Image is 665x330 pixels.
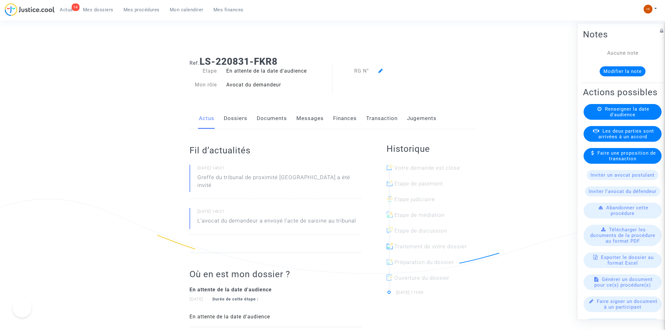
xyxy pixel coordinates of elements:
[165,5,208,14] a: Mon calendrier
[212,297,259,301] strong: Durée de cette étape :
[55,5,78,14] a: 14Actus
[13,299,31,317] iframe: Help Scout Beacon - Open
[190,286,361,294] div: En attente de la date d'audience
[190,269,361,280] h2: Où en est mon dossier ?
[592,49,653,57] div: Aucune note
[598,128,654,140] span: Les deux parties sont arrivées à un accord
[644,5,652,14] img: fc99b196863ffcca57bb8fe2645aafd9
[605,106,649,118] span: Renseigner la date d'audience
[224,108,247,129] a: Dossiers
[5,3,55,16] img: jc-logo.svg
[296,108,324,129] a: Messages
[366,108,398,129] a: Transaction
[597,150,656,162] span: Faire une proposition de transaction
[190,313,361,321] div: En attente de la date d'audience
[387,143,476,154] h2: Historique
[589,189,657,194] span: Inviter l'avocat du défendeur
[597,299,657,310] span: Faire signer un document à un participant
[332,67,374,75] div: RG N°
[190,60,200,66] span: Ref.
[197,209,361,217] small: [DATE] 14h21
[606,205,648,216] span: Abandonner cette procédure
[78,5,118,14] a: Mes dossiers
[199,108,214,129] a: Actus
[200,56,278,67] b: LS-220831-FKR8
[222,67,332,75] div: En attente de la date d'audience
[590,227,655,244] span: Télécharger les documents de la procédure au format PDF
[600,66,646,76] button: Modifier la note
[197,173,361,192] p: Greffe du tribunal de proximité [GEOGRAPHIC_DATA] a été invité
[213,7,244,13] span: Mes finances
[257,108,287,129] a: Documents
[583,87,662,98] h2: Actions possibles
[185,67,222,75] div: Etape
[197,165,361,173] small: [DATE] 14h21
[60,7,73,13] span: Actus
[583,29,662,40] h2: Notes
[118,5,165,14] a: Mes procédures
[72,3,80,11] div: 14
[124,7,160,13] span: Mes procédures
[197,217,356,228] p: L'avocat du demandeur a envoyé l'acte de saisine au tribunal
[170,7,203,13] span: Mon calendrier
[601,255,654,266] span: Exporter le dossier au format Excel
[208,5,249,14] a: Mes finances
[333,108,357,129] a: Finances
[394,165,460,171] span: Votre demande est close
[594,277,653,288] span: Générer un document pour ce(s) procédure(s)
[591,172,655,178] span: Inviter un avocat postulant
[185,81,222,89] div: Mon rôle
[222,81,332,89] div: Avocat du demandeur
[190,297,259,301] small: [DATE]
[83,7,113,13] span: Mes dossiers
[190,145,361,156] h2: Fil d’actualités
[407,108,437,129] a: Jugements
